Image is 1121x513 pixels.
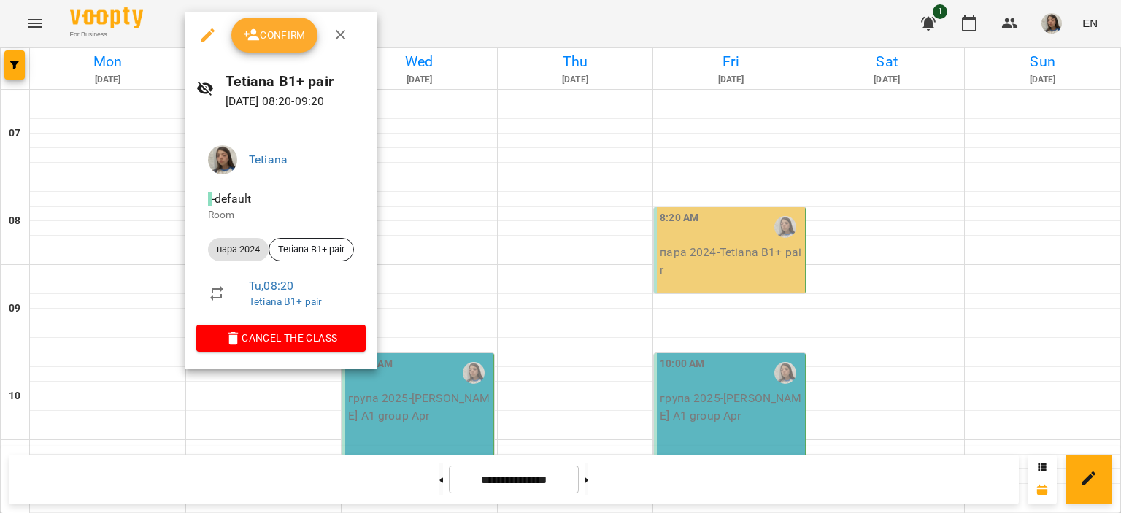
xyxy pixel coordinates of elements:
[269,238,354,261] div: Tetiana B1+ pair
[208,145,237,174] img: 8562b237ea367f17c5f9591cc48de4ba.jpg
[208,243,269,256] span: пара 2024
[249,296,322,307] a: Tetiana B1+ pair
[243,26,306,44] span: Confirm
[249,153,288,166] a: Tetiana
[208,329,354,347] span: Cancel the class
[208,208,354,223] p: Room
[226,70,366,93] h6: Tetiana B1+ pair
[249,279,293,293] a: Tu , 08:20
[231,18,317,53] button: Confirm
[269,243,353,256] span: Tetiana B1+ pair
[208,192,254,206] span: - default
[226,93,366,110] p: [DATE] 08:20 - 09:20
[196,325,366,351] button: Cancel the class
